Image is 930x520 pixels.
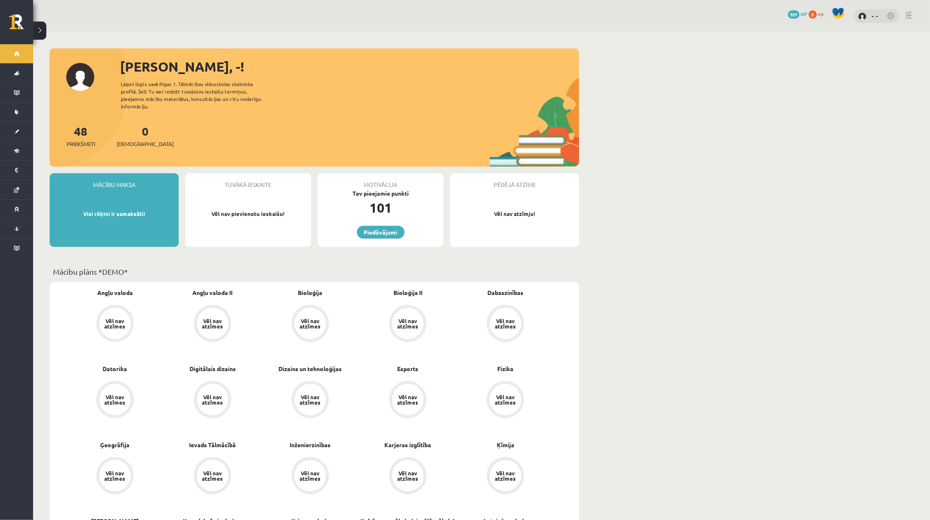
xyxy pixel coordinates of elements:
[872,12,879,20] a: - -
[318,198,443,218] div: 101
[66,381,164,420] a: Vēl nav atzīmes
[121,80,276,110] div: Laipni lūgts savā Rīgas 1. Tālmācības vidusskolas skolnieka profilā. Šeit Tu vari redzēt tuvojošo...
[396,394,419,405] div: Vēl nav atzīmes
[858,12,867,21] img: - -
[801,10,808,17] span: mP
[457,305,554,344] a: Vēl nav atzīmes
[103,394,127,405] div: Vēl nav atzīmes
[454,210,575,218] p: Vēl nav atzīmju!
[101,441,130,449] a: Ģeogrāfija
[201,318,224,329] div: Vēl nav atzīmes
[103,364,127,373] a: Datorika
[67,124,95,148] a: 48Priekšmeti
[396,318,419,329] div: Vēl nav atzīmes
[185,173,311,189] div: Tuvākā ieskaite
[290,441,331,449] a: Inženierzinības
[299,394,322,405] div: Vēl nav atzīmes
[393,288,422,297] a: Bioloģija II
[494,470,517,481] div: Vēl nav atzīmes
[457,457,554,496] a: Vēl nav atzīmes
[120,57,579,77] div: [PERSON_NAME], -!
[318,173,443,189] div: Motivācija
[457,381,554,420] a: Vēl nav atzīmes
[357,226,405,239] a: Piedāvājumi
[398,364,419,373] a: Esports
[359,457,457,496] a: Vēl nav atzīmes
[54,210,175,218] p: Visi rēķini ir samaksāti!
[9,14,33,35] a: Rīgas 1. Tālmācības vidusskola
[189,210,307,218] p: Vēl nav pievienotu ieskaišu!
[497,441,514,449] a: Ķīmija
[818,10,824,17] span: xp
[450,173,579,189] div: Pēdējā atzīme
[201,394,224,405] div: Vēl nav atzīmes
[261,457,359,496] a: Vēl nav atzīmes
[788,10,800,19] span: 101
[164,457,261,496] a: Vēl nav atzīmes
[809,10,828,17] a: 0 xp
[117,140,174,148] span: [DEMOGRAPHIC_DATA]
[494,318,517,329] div: Vēl nav atzīmes
[66,305,164,344] a: Vēl nav atzīmes
[359,305,457,344] a: Vēl nav atzīmes
[494,394,517,405] div: Vēl nav atzīmes
[396,470,419,481] div: Vēl nav atzīmes
[193,288,233,297] a: Angļu valoda II
[261,305,359,344] a: Vēl nav atzīmes
[488,288,524,297] a: Dabaszinības
[53,266,576,277] p: Mācību plāns *DEMO*
[117,124,174,148] a: 0[DEMOGRAPHIC_DATA]
[788,10,808,17] a: 101 mP
[809,10,817,19] span: 0
[189,441,236,449] a: Ievads Tālmācībā
[498,364,514,373] a: Fizika
[299,318,322,329] div: Vēl nav atzīmes
[66,457,164,496] a: Vēl nav atzīmes
[261,381,359,420] a: Vēl nav atzīmes
[103,470,127,481] div: Vēl nav atzīmes
[359,381,457,420] a: Vēl nav atzīmes
[299,470,322,481] div: Vēl nav atzīmes
[279,364,342,373] a: Dizains un tehnoloģijas
[385,441,431,449] a: Karjeras izglītība
[164,381,261,420] a: Vēl nav atzīmes
[189,364,236,373] a: Digitālais dizains
[298,288,323,297] a: Bioloģija
[318,189,443,198] div: Tev pieejamie punkti
[103,318,127,329] div: Vēl nav atzīmes
[164,305,261,344] a: Vēl nav atzīmes
[67,140,95,148] span: Priekšmeti
[97,288,133,297] a: Angļu valoda
[201,470,224,481] div: Vēl nav atzīmes
[50,173,179,189] div: Mācību maksa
